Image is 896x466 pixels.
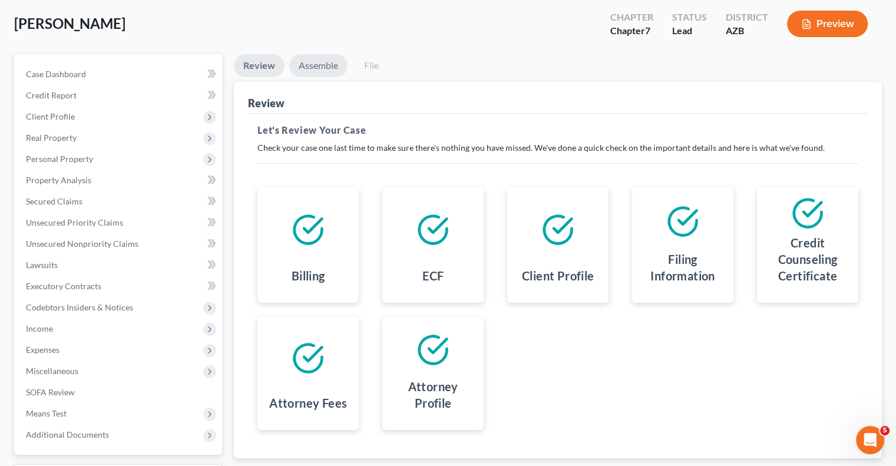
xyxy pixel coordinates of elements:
a: Executory Contracts [16,276,222,297]
span: Credit Report [26,90,77,100]
span: Client Profile [26,111,75,121]
iframe: Intercom live chat [856,426,884,454]
span: Personal Property [26,154,93,164]
span: Real Property [26,133,77,143]
h4: Billing [292,267,325,284]
h4: Attorney Fees [269,395,347,411]
div: AZB [726,24,768,38]
span: Lawsuits [26,260,58,270]
a: Property Analysis [16,170,222,191]
span: 5 [880,426,890,435]
a: Unsecured Priority Claims [16,212,222,233]
h4: Client Profile [522,267,594,284]
div: Status [672,11,707,24]
span: Income [26,323,53,333]
span: Executory Contracts [26,281,101,291]
span: Codebtors Insiders & Notices [26,302,133,312]
a: Unsecured Nonpriority Claims [16,233,222,255]
a: Assemble [289,54,348,77]
span: Unsecured Priority Claims [26,217,123,227]
span: Secured Claims [26,196,82,206]
button: Preview [787,11,868,37]
span: Unsecured Nonpriority Claims [26,239,138,249]
div: Chapter [610,24,653,38]
span: Expenses [26,345,59,355]
span: SOFA Review [26,387,75,397]
span: Miscellaneous [26,366,78,376]
a: File [352,54,390,77]
span: Additional Documents [26,429,109,439]
span: Property Analysis [26,175,91,185]
span: Means Test [26,408,67,418]
div: Review [248,96,285,110]
a: Case Dashboard [16,64,222,85]
span: 7 [645,25,650,36]
h4: Attorney Profile [392,378,474,411]
a: Secured Claims [16,191,222,212]
span: [PERSON_NAME] [14,15,125,32]
h4: Filing Information [642,251,724,284]
a: Credit Report [16,85,222,106]
div: Chapter [610,11,653,24]
h4: ECF [422,267,444,284]
a: Lawsuits [16,255,222,276]
a: SOFA Review [16,382,222,403]
a: Review [234,54,285,77]
span: Case Dashboard [26,69,86,79]
div: Lead [672,24,707,38]
p: Check your case one last time to make sure there's nothing you have missed. We've done a quick ch... [257,142,858,154]
h5: Let's Review Your Case [257,123,858,137]
div: District [726,11,768,24]
h4: Credit Counseling Certificate [766,234,849,284]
